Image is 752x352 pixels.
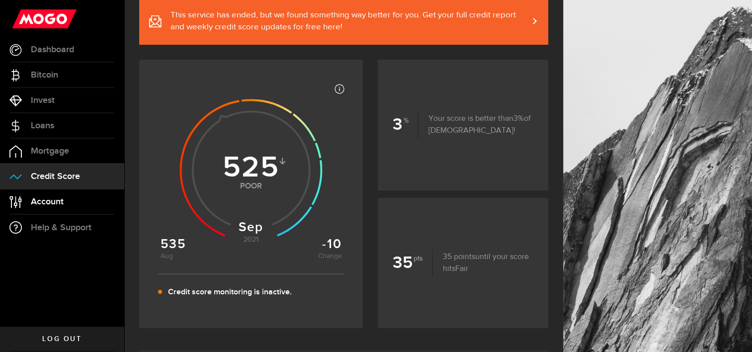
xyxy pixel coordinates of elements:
[8,4,38,34] button: Open LiveChat chat widget
[168,286,292,298] p: Credit score monitoring is inactive.
[418,113,533,137] p: Your score is better than of [DEMOGRAPHIC_DATA]!
[31,223,91,232] span: Help & Support
[31,172,80,181] span: Credit Score
[31,71,58,80] span: Bitcoin
[170,9,528,33] span: This service has ended, but we found something way better for you. Get your full credit report an...
[31,96,55,105] span: Invest
[433,251,533,275] p: until your score hits
[393,111,418,138] b: 3
[31,147,69,156] span: Mortgage
[31,121,54,130] span: Loans
[393,250,433,276] b: 35
[31,45,74,54] span: Dashboard
[42,336,82,343] span: Log out
[513,115,524,123] span: 3
[455,265,468,273] span: Fair
[31,197,64,206] span: Account
[443,253,475,261] span: 35 points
